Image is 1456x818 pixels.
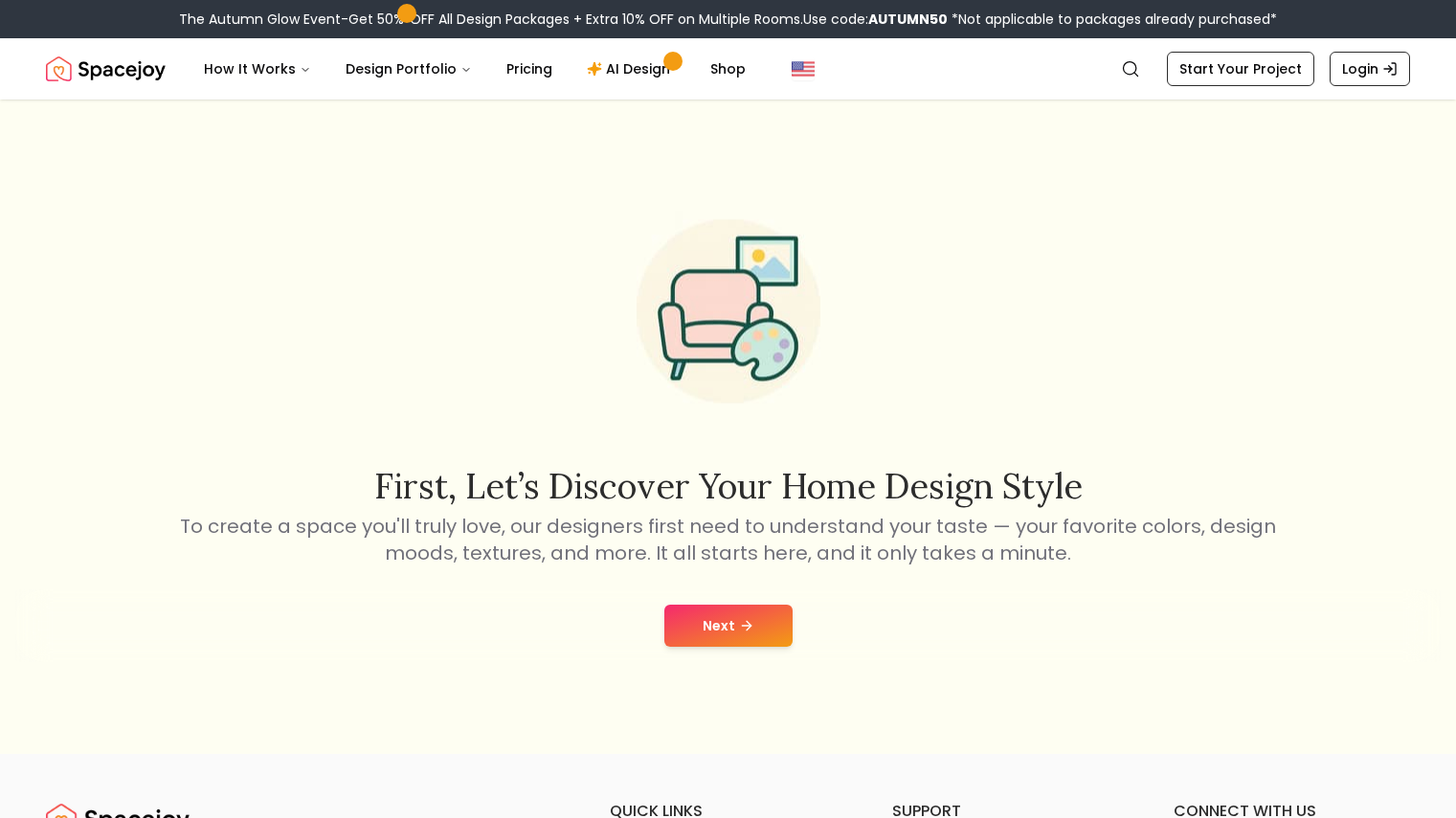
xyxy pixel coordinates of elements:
a: Spacejoy [46,50,166,88]
nav: Global [46,38,1410,99]
button: Next [664,605,793,647]
a: Shop [695,50,761,88]
nav: Main [189,50,761,88]
img: Spacejoy Logo [46,50,166,88]
a: Start Your Project [1167,52,1314,86]
span: *Not applicable to packages already purchased* [948,10,1277,29]
button: How It Works [189,50,326,88]
p: To create a space you'll truly love, our designers first need to understand your taste — your fav... [177,513,1280,566]
h2: First, let’s discover your home design style [177,467,1280,505]
a: AI Design [571,50,691,88]
a: Login [1330,52,1410,86]
b: AUTUMN50 [868,10,948,29]
button: Design Portfolio [330,50,487,88]
span: Use code: [803,10,948,29]
div: The Autumn Glow Event-Get 50% OFF All Design Packages + Extra 10% OFF on Multiple Rooms. [179,10,1277,29]
img: United States [792,57,815,80]
a: Pricing [491,50,568,88]
img: Start Style Quiz Illustration [606,188,851,433]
